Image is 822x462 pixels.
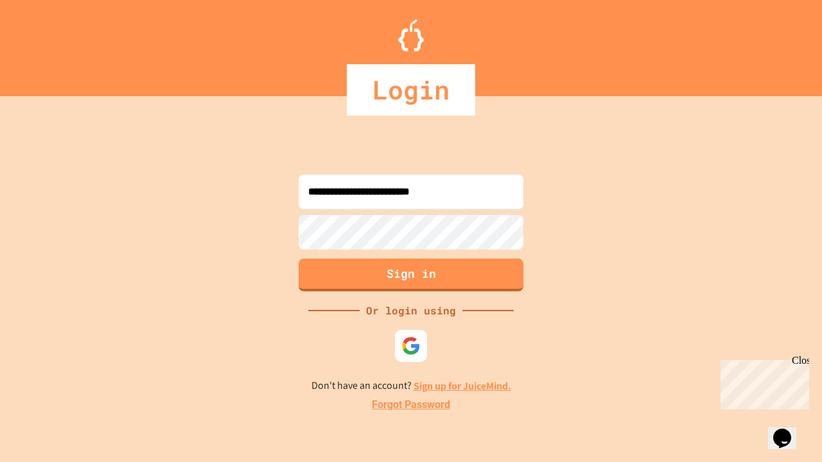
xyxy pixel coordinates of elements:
div: Chat with us now!Close [5,5,89,81]
div: Or login using [360,303,462,318]
img: google-icon.svg [401,336,421,355]
p: Don't have an account? [311,378,511,394]
div: Login [347,64,475,116]
iframe: chat widget [768,411,809,449]
iframe: chat widget [715,355,809,409]
a: Forgot Password [372,397,450,413]
a: Sign up for JuiceMind. [414,379,511,393]
button: Sign in [299,259,523,291]
img: Logo.svg [398,19,424,51]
